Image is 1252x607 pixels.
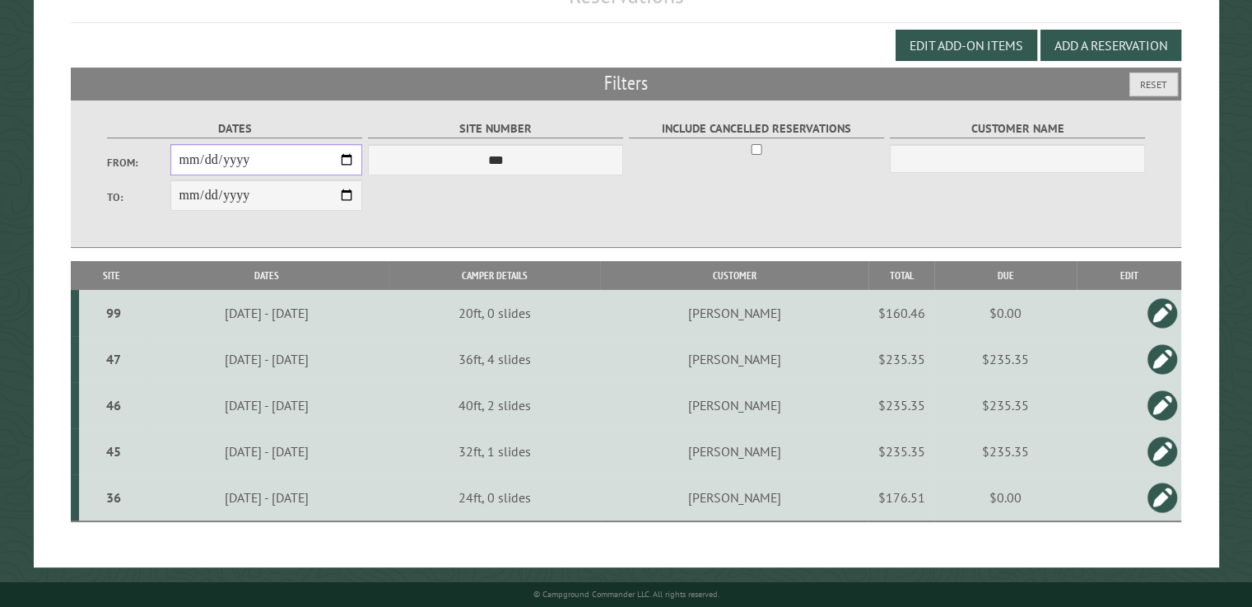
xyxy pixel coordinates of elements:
td: $176.51 [868,474,934,521]
div: 46 [86,397,142,413]
th: Due [934,261,1077,290]
div: [DATE] - [DATE] [147,489,386,506]
th: Site [79,261,145,290]
th: Camper Details [389,261,601,290]
td: $235.35 [868,336,934,382]
th: Total [868,261,934,290]
button: Reset [1129,72,1178,96]
div: 36 [86,489,142,506]
div: [DATE] - [DATE] [147,351,386,367]
button: Edit Add-on Items [896,30,1037,61]
th: Dates [145,261,389,290]
td: $235.35 [934,336,1077,382]
td: [PERSON_NAME] [600,428,868,474]
td: 40ft, 2 slides [389,382,601,428]
div: [DATE] - [DATE] [147,397,386,413]
small: © Campground Commander LLC. All rights reserved. [533,589,719,600]
label: Site Number [368,119,624,138]
div: 47 [86,351,142,367]
td: $235.35 [934,428,1077,474]
button: Add a Reservation [1040,30,1181,61]
td: [PERSON_NAME] [600,474,868,521]
label: From: [107,155,171,170]
td: $235.35 [868,428,934,474]
td: 24ft, 0 slides [389,474,601,521]
td: $235.35 [868,382,934,428]
div: [DATE] - [DATE] [147,305,386,321]
td: $0.00 [934,474,1077,521]
td: $235.35 [934,382,1077,428]
td: [PERSON_NAME] [600,290,868,336]
td: [PERSON_NAME] [600,382,868,428]
th: Edit [1077,261,1181,290]
td: $0.00 [934,290,1077,336]
label: Include Cancelled Reservations [629,119,885,138]
label: Dates [107,119,363,138]
td: 32ft, 1 slides [389,428,601,474]
label: To: [107,189,171,205]
div: [DATE] - [DATE] [147,443,386,460]
label: Customer Name [890,119,1146,138]
td: 36ft, 4 slides [389,336,601,382]
div: 45 [86,443,142,460]
th: Customer [600,261,868,290]
td: $160.46 [868,290,934,336]
td: 20ft, 0 slides [389,290,601,336]
h2: Filters [71,68,1181,99]
div: 99 [86,305,142,321]
td: [PERSON_NAME] [600,336,868,382]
